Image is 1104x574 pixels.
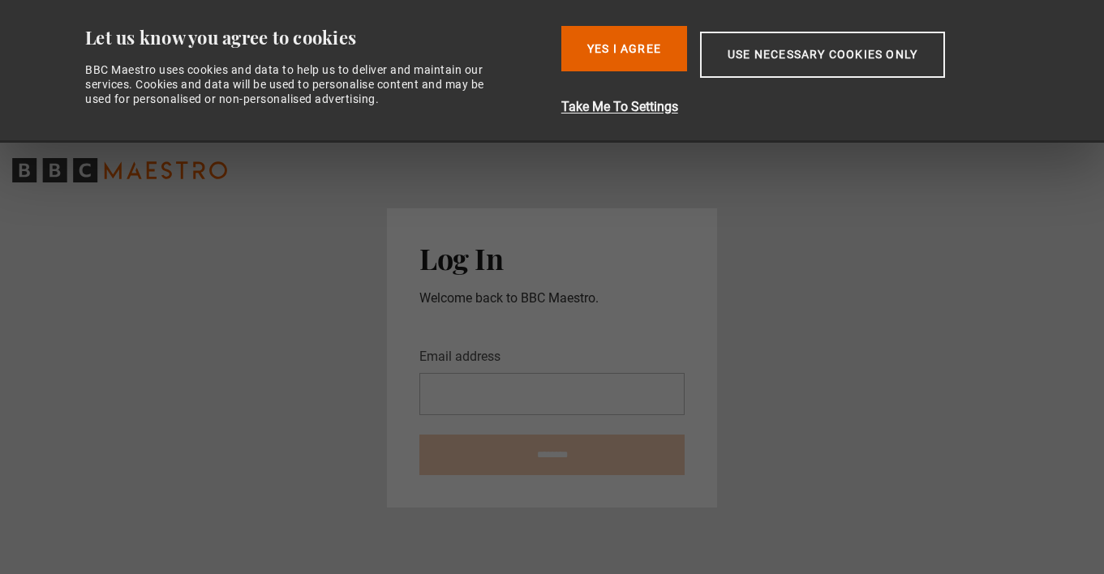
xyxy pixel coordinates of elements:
svg: BBC Maestro [12,158,227,182]
div: Let us know you agree to cookies [85,26,548,49]
button: Use necessary cookies only [700,32,945,78]
h2: Log In [419,241,685,275]
p: Welcome back to BBC Maestro. [419,289,685,308]
label: Email address [419,347,500,366]
button: Take Me To Settings [561,97,1031,117]
div: BBC Maestro uses cookies and data to help us to deliver and maintain our services. Cookies and da... [85,62,502,107]
button: Yes I Agree [561,26,687,71]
